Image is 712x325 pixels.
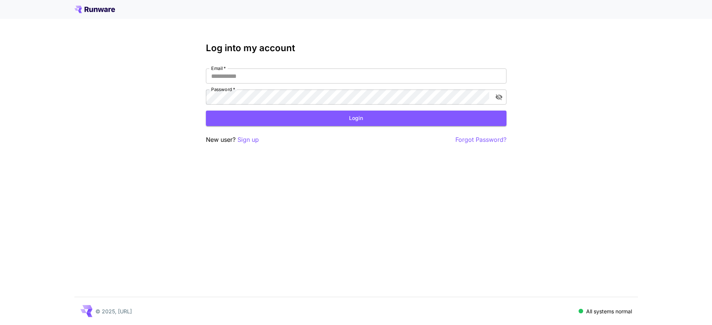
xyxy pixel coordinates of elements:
label: Email [211,65,226,71]
p: All systems normal [586,307,632,315]
label: Password [211,86,235,93]
button: Sign up [237,135,259,144]
button: toggle password visibility [492,90,506,104]
p: © 2025, [URL] [95,307,132,315]
button: Forgot Password? [455,135,506,144]
button: Login [206,111,506,126]
p: New user? [206,135,259,144]
h3: Log into my account [206,43,506,53]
